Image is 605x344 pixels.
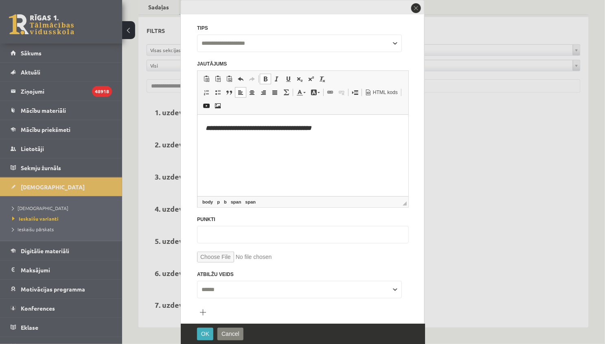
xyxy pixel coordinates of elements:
[246,87,258,98] a: Centrēti
[217,328,243,340] button: Cancel
[224,87,235,98] a: Bloka citāts
[410,2,422,14] button: close
[224,74,235,84] a: Ievietot no Worda
[243,198,257,206] a: span elements
[363,87,400,98] a: HTML kods
[222,198,228,206] a: b elements
[269,87,281,98] a: Izlīdzināt malas
[197,115,408,196] iframe: Bagātinātā teksta redaktors, wiswyg-editor-47363731651420-1756800874-773-1756800906325
[271,74,283,84] a: Slīpraksts (vadīšanas taustiņš+I)
[235,87,246,98] a: Izlīdzināt pa kreisi
[294,74,305,84] a: Apakšraksts
[372,89,398,96] span: HTML kods
[258,87,269,98] a: Izlīdzināt pa labi
[201,74,212,84] a: Ielīmēt (vadīšanas taustiņš+V)
[336,87,347,98] a: Atsaistīt
[349,87,361,98] a: Ievietot lapas pārtraukumu drukai
[197,307,208,318] button: Pievienot atbilžu variantu
[197,328,213,340] button: OK
[403,202,407,206] span: Mērogot
[215,198,221,206] a: p elements
[235,74,246,84] a: Atcelt (vadīšanas taustiņš+Z)
[246,74,258,84] a: Atkārtot (vadīšanas taustiņš+Y)
[201,198,215,206] a: body elements
[229,198,243,206] a: span elements
[201,331,209,337] span: OK
[281,87,292,98] a: Math
[197,216,409,223] label: Punkti
[294,87,308,98] a: Teksta krāsa
[317,74,328,84] a: Noņemt stilus
[221,331,239,337] span: Cancel
[197,271,409,278] label: Atbilžu veids
[212,74,224,84] a: Ievietot kā vienkāršu tekstu (vadīšanas taustiņš+pārslēgšanas taustiņš+V)
[260,74,271,84] a: Treknraksts (vadīšanas taustiņš+B)
[212,101,224,111] a: Attēls
[324,87,336,98] a: Saite (vadīšanas taustiņš+K)
[305,74,317,84] a: Augšraksts
[197,24,409,32] label: Tips
[197,60,409,68] label: Jautājums
[201,87,212,98] a: Ievietot/noņemt numurētu sarakstu
[201,101,212,111] a: Embed YouTube Video
[283,74,294,84] a: Pasvītrojums (vadīšanas taustiņš+U)
[212,87,224,98] a: Ievietot/noņemt sarakstu ar aizzīmēm
[308,87,322,98] a: Fona krāsa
